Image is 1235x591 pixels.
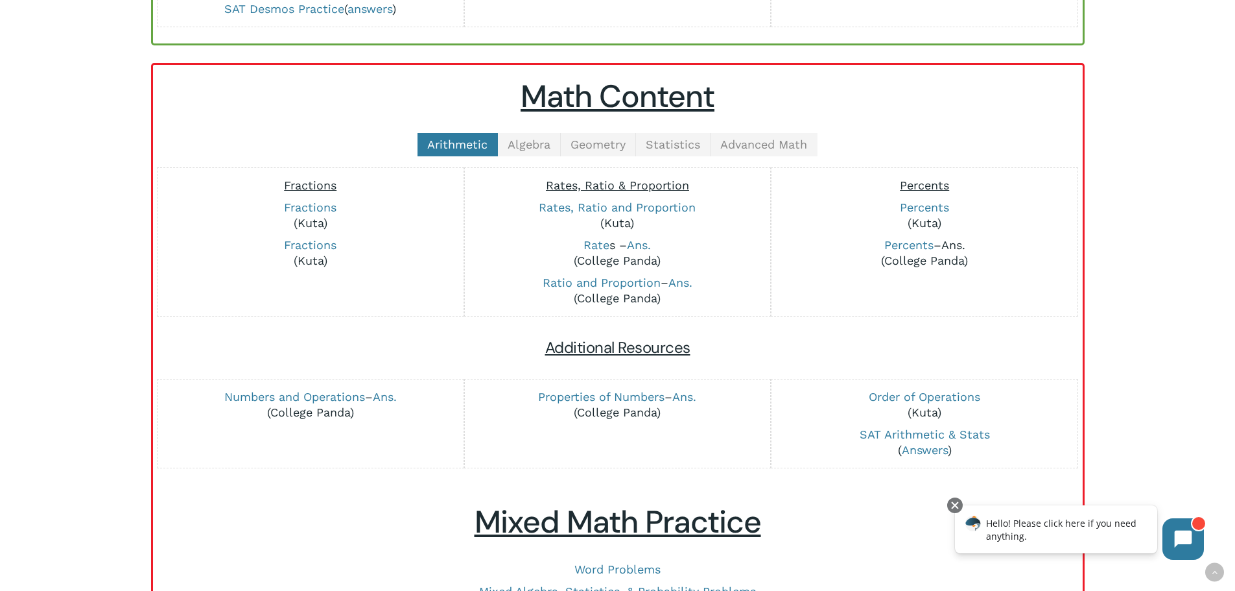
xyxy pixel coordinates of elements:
p: – (College Panda) [471,389,764,420]
a: Arithmetic [418,133,498,156]
span: Fractions [284,178,336,192]
span: Advanced Math [720,138,807,151]
a: Ans. [672,390,696,404]
a: Rate [583,238,609,252]
a: Rates, Ratio and Proportion [539,200,696,214]
a: Advanced Math [711,133,817,156]
p: (Kuta) [164,237,457,269]
p: – (College Panda) [778,237,1071,269]
a: Answers [902,443,948,457]
a: Ans. [941,238,965,252]
a: SAT Desmos Practice [224,2,344,16]
a: Algebra [498,133,561,156]
span: Algebra [508,138,550,151]
a: Ans. [668,276,692,289]
p: ( ) [164,1,457,17]
a: Fractions [284,200,336,214]
p: s – (College Panda) [471,237,764,269]
a: answers [347,2,392,16]
a: Word Problems [574,562,661,576]
span: Statistics [646,138,700,151]
span: Additional Resources [545,337,690,357]
p: ( ) [778,427,1071,458]
span: Percents [900,178,949,192]
u: Mixed Math Practice [475,501,761,542]
iframe: Chatbot [941,495,1217,573]
a: Ratio and Proportion [543,276,661,289]
a: Statistics [636,133,711,156]
p: (Kuta) [164,200,457,231]
p: (Kuta) [778,200,1071,231]
u: Math Content [521,76,714,117]
p: (Kuta) [778,389,1071,420]
a: Percents [884,238,934,252]
span: Arithmetic [427,138,488,151]
a: Geometry [561,133,636,156]
p: – (College Panda) [164,389,457,420]
a: Order of Operations [869,390,980,404]
p: – (College Panda) [471,275,764,306]
span: Geometry [570,138,626,151]
a: Percents [900,200,949,214]
p: (Kuta) [471,200,764,231]
a: SAT Arithmetic & Stats [860,428,990,441]
a: Properties of Numbers [538,390,665,404]
a: Numbers and Operations [224,390,365,404]
span: Rates, Ratio & Proportion [546,178,689,192]
a: Ans. [373,390,397,404]
a: Ans. [627,238,651,252]
a: Fractions [284,238,336,252]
